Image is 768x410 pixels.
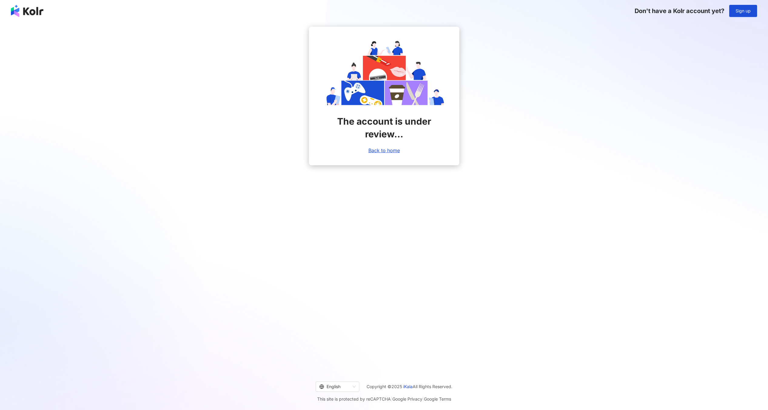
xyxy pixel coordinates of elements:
a: iKala [403,384,413,389]
span: | [422,396,424,402]
span: Don't have a Kolr account yet? [635,7,724,15]
span: | [391,396,392,402]
a: Google Privacy [392,396,422,402]
button: Sign up [729,5,757,17]
img: logo [11,5,43,17]
div: English [319,382,350,392]
span: Sign up [736,8,751,13]
a: Google Terms [424,396,451,402]
span: The account is under review... [324,115,445,140]
a: Back to home [368,148,400,153]
span: This site is protected by reCAPTCHA [317,395,451,403]
span: Copyright © 2025 All Rights Reserved. [367,383,452,390]
img: account is verifying [324,39,445,105]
